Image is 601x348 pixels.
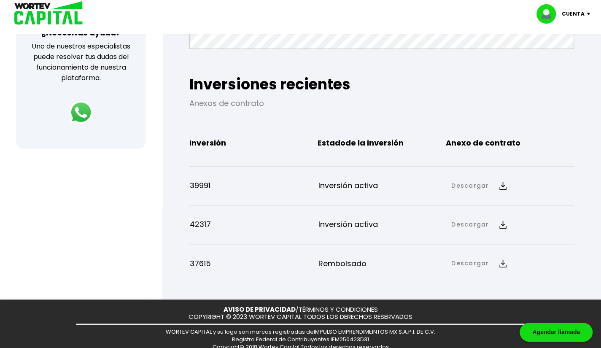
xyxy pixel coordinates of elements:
[562,8,585,20] p: Cuenta
[189,313,412,321] p: COPYRIGHT © 2023 WORTEV CAPITAL TODOS LOS DERECHOS RESERVADOS
[318,179,446,192] p: Inversión activa
[499,221,507,229] img: descarga
[190,179,318,192] p: 39991
[190,257,318,270] p: 37615
[520,323,593,342] div: Agendar llamada
[318,137,404,149] b: Estado
[446,137,520,149] b: Anexo de contrato
[585,13,596,15] img: icon-down
[536,4,562,24] img: profile-image
[499,182,507,190] img: descarga
[190,218,318,231] p: 42317
[451,220,489,229] a: Descargar
[451,259,489,268] a: Descargar
[345,138,404,148] b: de la inversión
[451,181,489,190] a: Descargar
[318,257,446,270] p: Rembolsado
[189,98,264,108] a: Anexos de contrato
[447,177,511,195] button: Descargar
[447,216,511,234] button: Descargar
[232,335,369,343] span: Registro Federal de Contribuyentes: IEM250423D31
[318,218,446,231] p: Inversión activa
[69,100,93,124] img: logos_whatsapp-icon.242b2217.svg
[189,137,226,149] b: Inversión
[224,306,378,313] p: /
[27,41,135,83] p: Uno de nuestros especialistas puede resolver tus dudas del funcionamiento de nuestra plataforma.
[224,305,296,314] a: AVISO DE PRIVACIDAD
[299,305,378,314] a: TÉRMINOS Y CONDICIONES
[447,254,511,272] button: Descargar
[189,76,574,93] h2: Inversiones recientes
[166,328,435,336] span: WORTEV CAPITAL y su logo son marcas registradas de IMPULSO EMPRENDIMEINTOS MX S.A.P.I. DE C.V.
[499,259,507,267] img: descarga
